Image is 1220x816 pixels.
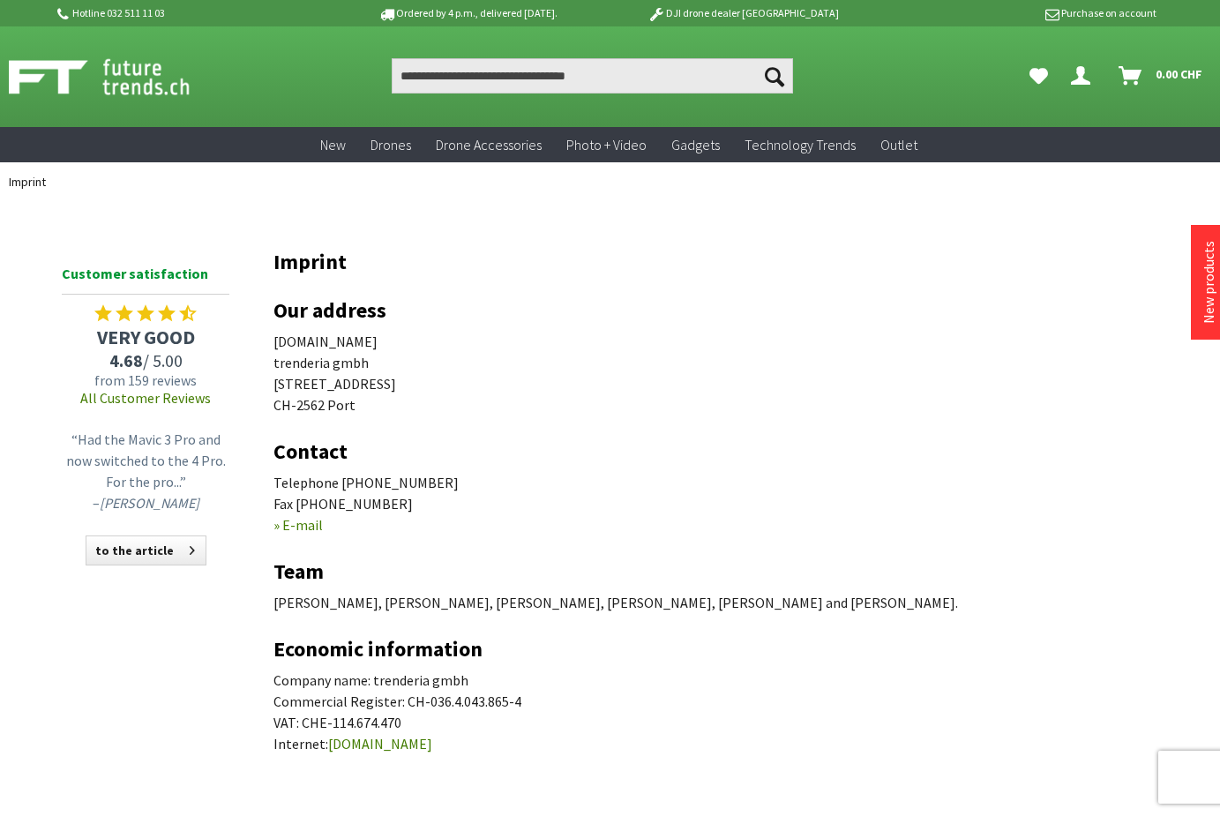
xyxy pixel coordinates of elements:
a: New [308,127,358,163]
span: Imprint [9,174,46,190]
span: from 159 reviews [53,371,238,389]
span: 0.00 CHF [1156,60,1202,88]
a: Drones [358,127,423,163]
a: My favorites [1021,58,1057,94]
span: [PERSON_NAME], [PERSON_NAME], [PERSON_NAME], [PERSON_NAME], [PERSON_NAME] and [PERSON_NAME]. [273,594,958,611]
span: Outlet [880,136,917,153]
p: Ordered by 4 p.m., delivered [DATE]. [330,3,605,24]
h2: Our address [273,299,1176,322]
a: to the article [86,535,206,565]
p: Company name: trenderia gmbh Commercial Register: CH-036.4.043.865-4 VAT: CHE-114.674.470 Internet: [273,670,1176,754]
p: [DOMAIN_NAME] trenderia gmbh [STREET_ADDRESS] CH-2562 Port [273,331,1176,415]
span: Drones [370,136,411,153]
span: VERY GOOD [53,325,238,349]
a: » E-mail [273,516,323,534]
span: / 5.00 [53,349,238,371]
a: [DOMAIN_NAME] [328,735,432,752]
strong: Team [273,558,324,585]
p: Telephone [PHONE_NUMBER] Fax [PHONE_NUMBER] [273,472,1176,535]
em: [PERSON_NAME] [100,494,199,512]
a: Your account [1064,58,1104,94]
a: Outlet [868,127,930,163]
button: Search [756,58,793,94]
span: Customer satisfaction [62,262,229,295]
a: Gadgets [659,127,732,163]
h2: Economic information [273,638,1176,661]
a: New products [1200,241,1217,324]
h2: Contact [273,440,1176,463]
a: Shopping Cart [1111,58,1211,94]
img: Shop Futuretrends - go to the homepage [9,55,228,99]
span: Technology Trends [745,136,856,153]
span: New [320,136,346,153]
p: “Had the Mavic 3 Pro and now switched to the 4 Pro. For the pro...” – [57,429,234,513]
span: Photo + Video [566,136,647,153]
p: Purchase on account [881,3,1156,24]
a: Drone Accessories [423,127,554,163]
p: Hotline 032 511 11 03 [55,3,330,24]
a: Technology Trends [732,127,868,163]
span: 4.68 [109,349,143,371]
input: Product, Brand, Category, EAN, SKU... [392,58,793,94]
a: Photo + Video [554,127,659,163]
a: All Customer Reviews [80,389,211,407]
h1: Imprint [273,250,1176,274]
p: DJI drone dealer [GEOGRAPHIC_DATA] [605,3,880,24]
span: Drone Accessories [436,136,542,153]
span: Gadgets [671,136,720,153]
